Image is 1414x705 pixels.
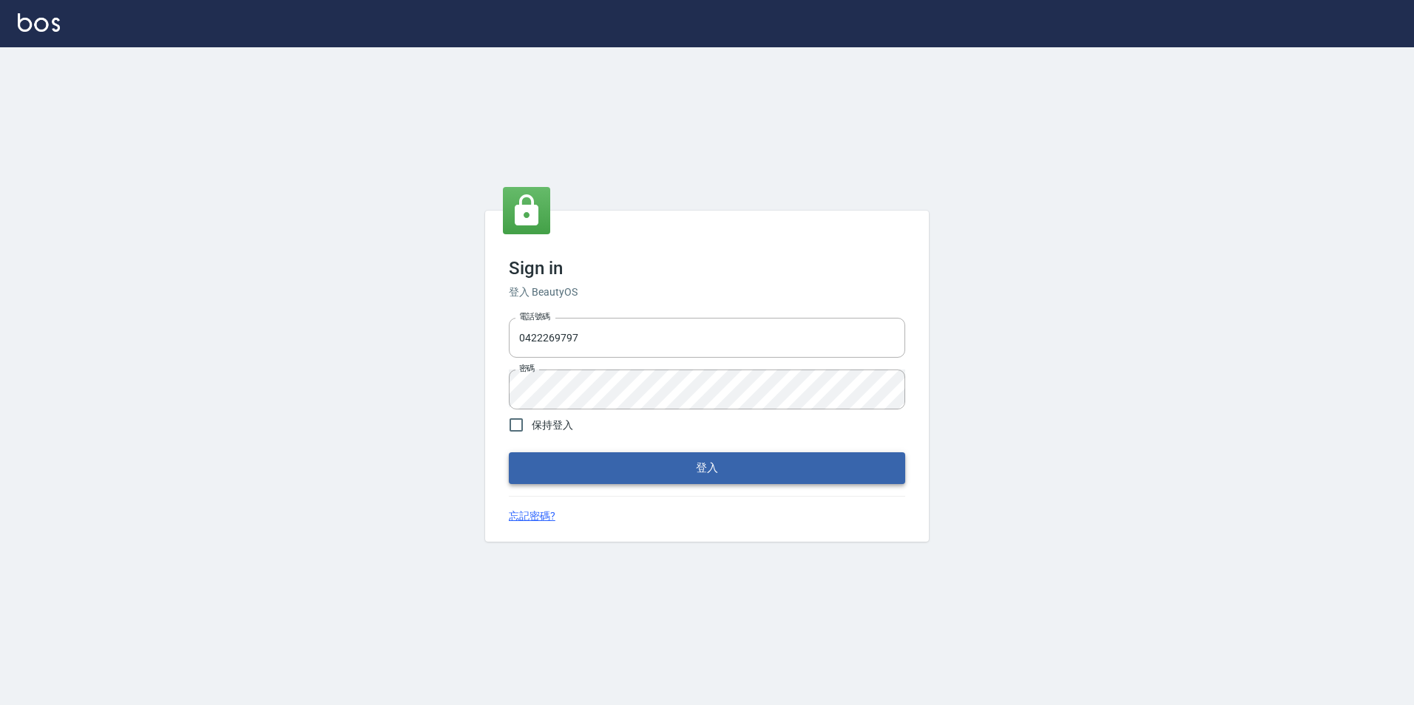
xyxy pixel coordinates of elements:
button: 登入 [509,452,905,483]
span: 保持登入 [532,418,573,433]
label: 密碼 [519,363,535,374]
img: Logo [18,13,60,32]
h6: 登入 BeautyOS [509,285,905,300]
h3: Sign in [509,258,905,279]
a: 忘記密碼? [509,508,555,524]
label: 電話號碼 [519,311,550,322]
